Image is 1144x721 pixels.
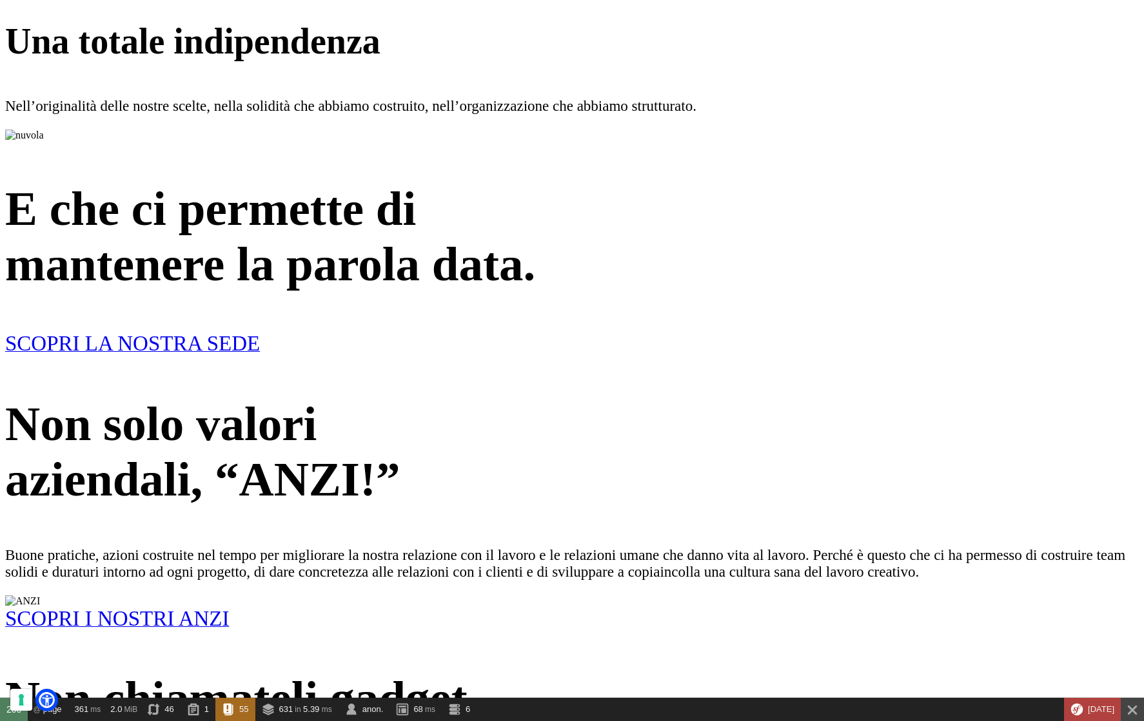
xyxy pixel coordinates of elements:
span: ms [90,705,101,714]
a: 68 ms [390,698,442,721]
h3: Una totale indipendenza [5,21,1139,62]
span: 361 [75,704,89,714]
span: 631 [279,704,293,714]
a: 55 [215,698,255,721]
span: ms [425,705,435,714]
span: @ [33,705,41,714]
p: Buone pratiche, azioni costruite nel tempo per migliorare la nostra relazione con il lavoro e le ... [5,547,1139,581]
span: anon. [362,704,384,714]
span: 46 [164,704,173,714]
a: 361 ms [68,698,104,721]
img: ANZI [5,595,40,607]
span: 6 [466,704,470,714]
a: 631 in 5.39 ms [255,698,339,721]
span: 1 [204,704,209,714]
a: Open Accessibility Menu [39,692,55,708]
a: Close Toolbar [1121,698,1144,721]
span: [DATE] [1088,704,1114,714]
h2: E che ci permette di mantenere la parola data. [5,181,1139,292]
a: SCOPRI I NOSTRI ANZI [5,617,229,628]
span: 68 [413,704,422,714]
img: nuvola [5,130,44,141]
span: SCOPRI I NOSTRI ANZI [5,607,229,630]
p: Nell’originalità delle nostre scelte, nella solidità che abbiamo costruito, nell’organizzazione c... [5,98,1139,115]
h2: Non solo valori aziendali, “ANZI!” [5,396,1139,507]
span: 55 [239,704,248,714]
span: in [295,705,301,714]
span: SCOPRI LA NOSTRA SEDE [5,332,260,355]
span: ms [322,705,332,714]
span: 5.39 [303,704,319,714]
a: 1 [181,698,215,721]
div: This Symfony version will no longer receive security fixes. [1064,698,1121,721]
a: [DATE] [1064,698,1121,721]
button: Le tue preferenze relative al consenso per le tecnologie di tracciamento [10,689,32,711]
span: MiB [124,705,138,714]
a: 2.0 MiB [104,698,141,721]
span: page [43,698,62,721]
a: SCOPRI LA NOSTRA SEDE [5,341,260,352]
a: 6 [442,698,477,721]
a: anon. [339,698,390,721]
span: 2.0 [110,704,122,714]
